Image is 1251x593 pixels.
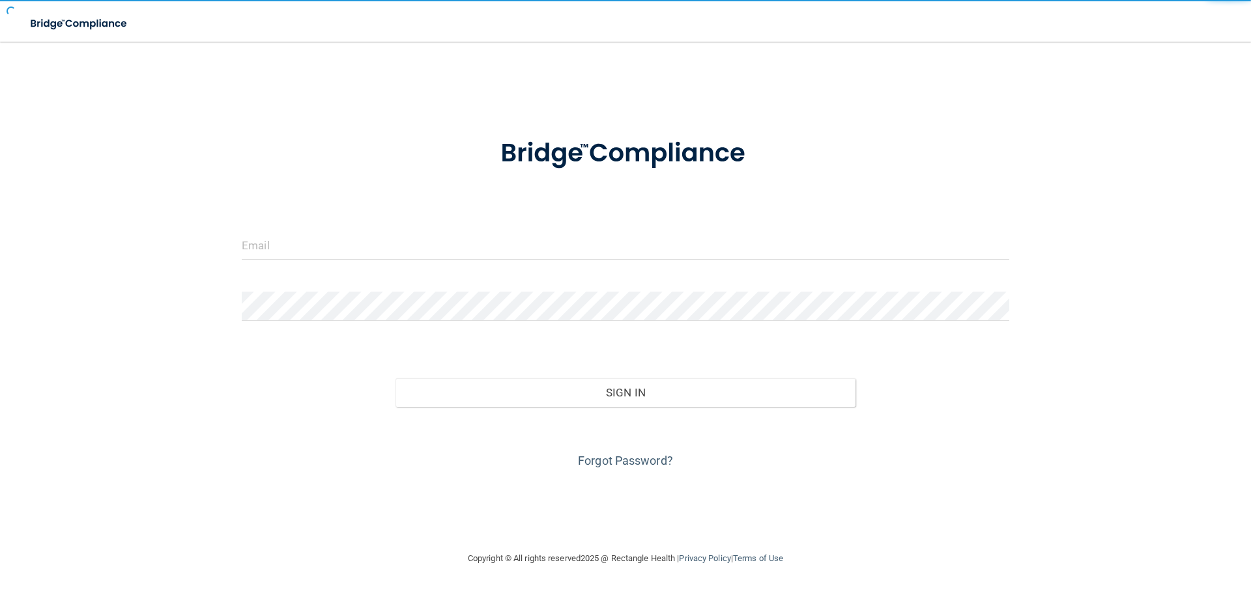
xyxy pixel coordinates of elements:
button: Sign In [395,378,856,407]
a: Terms of Use [733,553,783,563]
input: Email [242,230,1009,260]
img: bridge_compliance_login_screen.278c3ca4.svg [20,10,139,37]
img: bridge_compliance_login_screen.278c3ca4.svg [474,120,777,187]
a: Privacy Policy [679,553,730,563]
div: Copyright © All rights reserved 2025 @ Rectangle Health | | [388,538,863,579]
a: Forgot Password? [578,454,673,467]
